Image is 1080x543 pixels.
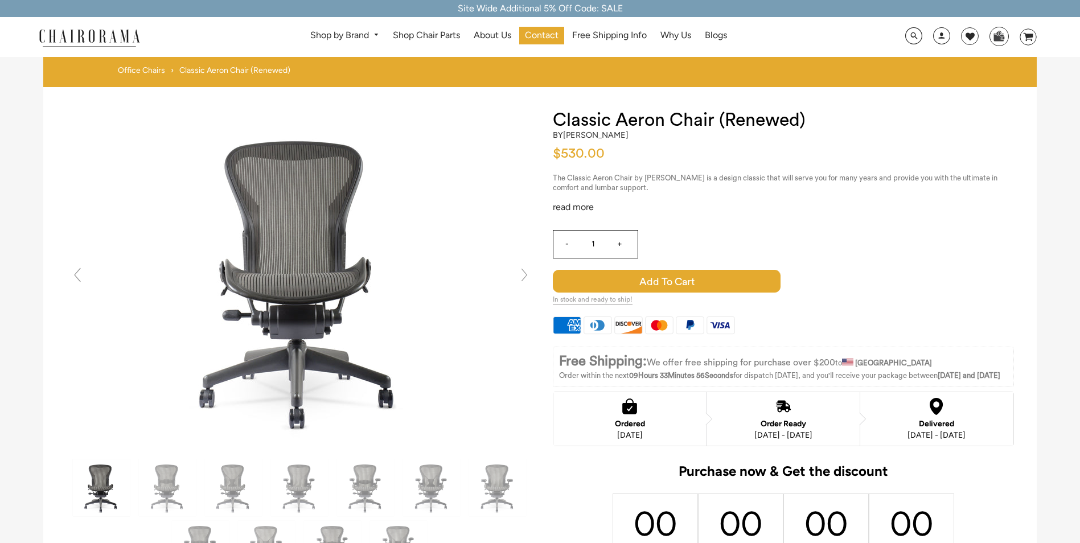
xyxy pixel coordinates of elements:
strong: Free Shipping: [559,355,647,368]
p: to [559,353,1008,371]
a: Classic Aeron Chair (Renewed) - chairorama [130,274,471,285]
span: 09Hours 33Minutes 56Seconds [629,372,733,379]
p: Order within the next for dispatch [DATE], and you'll receive your package between [559,371,1008,381]
div: [DATE] [615,431,645,440]
img: Classic Aeron Chair (Renewed) - chairorama [469,459,526,516]
input: - [553,231,581,258]
div: [DATE] - [DATE] [754,431,812,440]
a: Office Chairs [118,65,165,76]
span: Free Shipping Info [572,30,647,42]
span: Contact [525,30,559,42]
a: Contact [519,27,564,44]
img: Classic Aeron Chair (Renewed) - chairorama [130,110,471,451]
img: Classic Aeron Chair (Renewed) - chairorama [205,459,262,516]
div: Delivered [907,419,966,429]
div: Ordered [615,419,645,429]
img: WhatsApp_Image_2024-07-12_at_16.23.01.webp [990,27,1008,44]
span: Why Us [660,30,691,42]
strong: [GEOGRAPHIC_DATA] [855,359,932,367]
a: [PERSON_NAME] [563,130,629,140]
h1: Classic Aeron Chair (Renewed) [553,110,1014,130]
a: Blogs [699,27,733,44]
nav: breadcrumbs [118,65,294,81]
div: Order Ready [754,419,812,429]
nav: DesktopNavigation [195,27,843,48]
strong: [DATE] and [DATE] [938,372,1000,379]
a: Shop by Brand [305,27,385,44]
a: Shop Chair Parts [387,27,466,44]
span: About Us [474,30,511,42]
img: Classic Aeron Chair (Renewed) - chairorama [271,459,328,516]
span: Shop Chair Parts [393,30,460,42]
span: Classic Aeron Chair (Renewed) [179,65,290,76]
a: Why Us [655,27,697,44]
span: We offer free shipping for purchase over $200 [647,358,835,367]
span: › [171,65,174,76]
a: About Us [468,27,517,44]
img: Classic Aeron Chair (Renewed) - chairorama [73,459,130,516]
input: + [606,231,633,258]
img: Classic Aeron Chair (Renewed) - chairorama [337,459,394,516]
img: Classic Aeron Chair (Renewed) - chairorama [139,459,196,516]
a: Free Shipping Info [566,27,652,44]
h2: by [553,130,629,140]
button: Add to Cart [553,270,876,293]
img: chairorama [32,27,146,47]
div: read more [553,201,1014,213]
img: Classic Aeron Chair (Renewed) - chairorama [403,459,460,516]
span: In stock and ready to ship! [553,295,633,305]
span: The Classic Aeron Chair by [PERSON_NAME] is a design classic that will serve you for many years a... [553,174,997,191]
div: [DATE] - [DATE] [907,431,966,440]
span: Add to Cart [553,270,781,293]
h2: Purchase now & Get the discount [553,463,1014,486]
span: $530.00 [553,147,605,161]
span: Blogs [705,30,727,42]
